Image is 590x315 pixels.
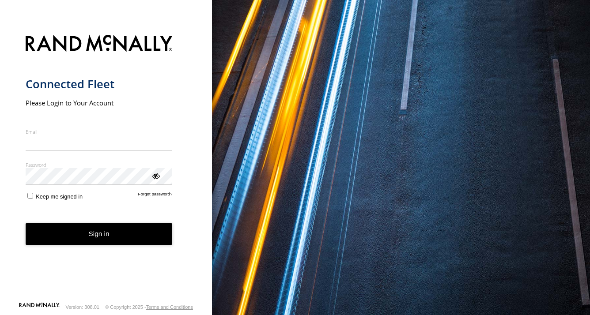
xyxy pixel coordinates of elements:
a: Terms and Conditions [146,304,193,310]
button: Sign in [26,223,173,245]
form: main [26,30,187,302]
a: Forgot password? [138,191,173,200]
div: © Copyright 2025 - [105,304,193,310]
h1: Connected Fleet [26,77,173,91]
label: Password [26,161,173,168]
label: Email [26,128,173,135]
span: Keep me signed in [36,193,83,200]
div: ViewPassword [151,171,160,180]
h2: Please Login to Your Account [26,98,173,107]
img: Rand McNally [26,33,173,56]
a: Visit our Website [19,303,60,311]
div: Version: 308.01 [66,304,99,310]
input: Keep me signed in [27,193,33,199]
